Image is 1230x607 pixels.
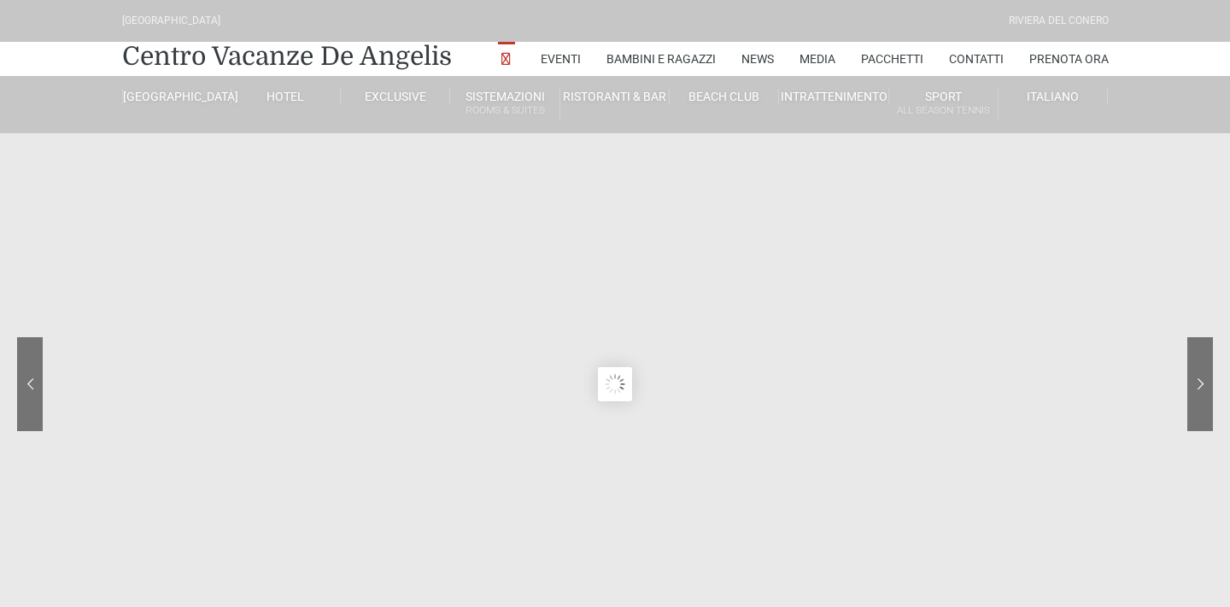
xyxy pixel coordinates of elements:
div: Riviera Del Conero [1009,13,1109,29]
a: Intrattenimento [779,89,888,104]
a: Contatti [949,42,1004,76]
a: Ristoranti & Bar [560,89,670,104]
a: SistemazioniRooms & Suites [450,89,559,120]
a: Bambini e Ragazzi [606,42,716,76]
a: Eventi [541,42,581,76]
span: Italiano [1027,90,1079,103]
a: Hotel [231,89,341,104]
a: SportAll Season Tennis [889,89,999,120]
a: Exclusive [341,89,450,104]
a: [GEOGRAPHIC_DATA] [122,89,231,104]
a: News [741,42,774,76]
a: Beach Club [670,89,779,104]
a: Media [799,42,835,76]
small: All Season Tennis [889,102,998,119]
a: Centro Vacanze De Angelis [122,39,452,73]
a: Italiano [999,89,1108,104]
a: Pacchetti [861,42,923,76]
small: Rooms & Suites [450,102,559,119]
div: [GEOGRAPHIC_DATA] [122,13,220,29]
a: Prenota Ora [1029,42,1109,76]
